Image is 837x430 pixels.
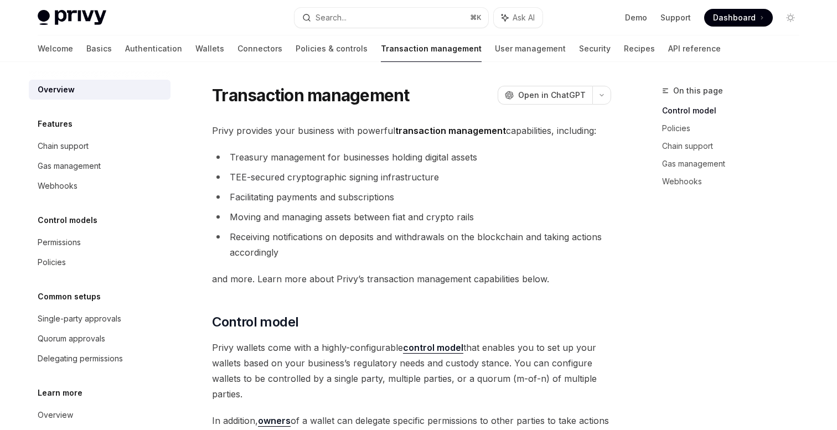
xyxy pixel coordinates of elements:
h5: Common setups [38,290,101,303]
span: Open in ChatGPT [518,90,586,101]
span: Ask AI [513,12,535,23]
a: Connectors [237,35,282,62]
a: Demo [625,12,647,23]
button: Toggle dark mode [782,9,799,27]
span: Control model [212,313,298,331]
a: Gas management [29,156,170,176]
a: Overview [29,405,170,425]
a: Recipes [624,35,655,62]
a: Webhooks [29,176,170,196]
span: and more. Learn more about Privy’s transaction management capabilities below. [212,271,611,287]
a: Quorum approvals [29,329,170,349]
a: owners [258,415,291,427]
button: Search...⌘K [294,8,488,28]
a: Policies [662,120,808,137]
a: Basics [86,35,112,62]
strong: transaction management [395,125,506,136]
a: Welcome [38,35,73,62]
h1: Transaction management [212,85,410,105]
a: Policies & controls [296,35,368,62]
a: Transaction management [381,35,482,62]
strong: control model [403,342,463,353]
li: Treasury management for businesses holding digital assets [212,149,611,165]
a: Webhooks [662,173,808,190]
h5: Learn more [38,386,82,400]
img: light logo [38,10,106,25]
a: API reference [668,35,721,62]
a: Delegating permissions [29,349,170,369]
a: Security [579,35,611,62]
span: Privy wallets come with a highly-configurable that enables you to set up your wallets based on yo... [212,340,611,402]
a: Chain support [29,136,170,156]
a: Support [660,12,691,23]
span: ⌘ K [470,13,482,22]
button: Open in ChatGPT [498,86,592,105]
a: Policies [29,252,170,272]
div: Gas management [38,159,101,173]
button: Ask AI [494,8,542,28]
div: Permissions [38,236,81,249]
a: Wallets [195,35,224,62]
div: Quorum approvals [38,332,105,345]
span: Privy provides your business with powerful capabilities, including: [212,123,611,138]
li: Facilitating payments and subscriptions [212,189,611,205]
a: Overview [29,80,170,100]
a: Single-party approvals [29,309,170,329]
div: Chain support [38,139,89,153]
li: Moving and managing assets between fiat and crypto rails [212,209,611,225]
a: Permissions [29,232,170,252]
h5: Control models [38,214,97,227]
div: Overview [38,83,75,96]
a: Gas management [662,155,808,173]
li: Receiving notifications on deposits and withdrawals on the blockchain and taking actions accordingly [212,229,611,260]
span: Dashboard [713,12,756,23]
a: Dashboard [704,9,773,27]
a: control model [403,342,463,354]
div: Policies [38,256,66,269]
span: On this page [673,84,723,97]
a: Chain support [662,137,808,155]
div: Delegating permissions [38,352,123,365]
div: Search... [316,11,347,24]
div: Overview [38,408,73,422]
a: Control model [662,102,808,120]
h5: Features [38,117,73,131]
a: Authentication [125,35,182,62]
li: TEE-secured cryptographic signing infrastructure [212,169,611,185]
div: Webhooks [38,179,77,193]
a: User management [495,35,566,62]
div: Single-party approvals [38,312,121,325]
